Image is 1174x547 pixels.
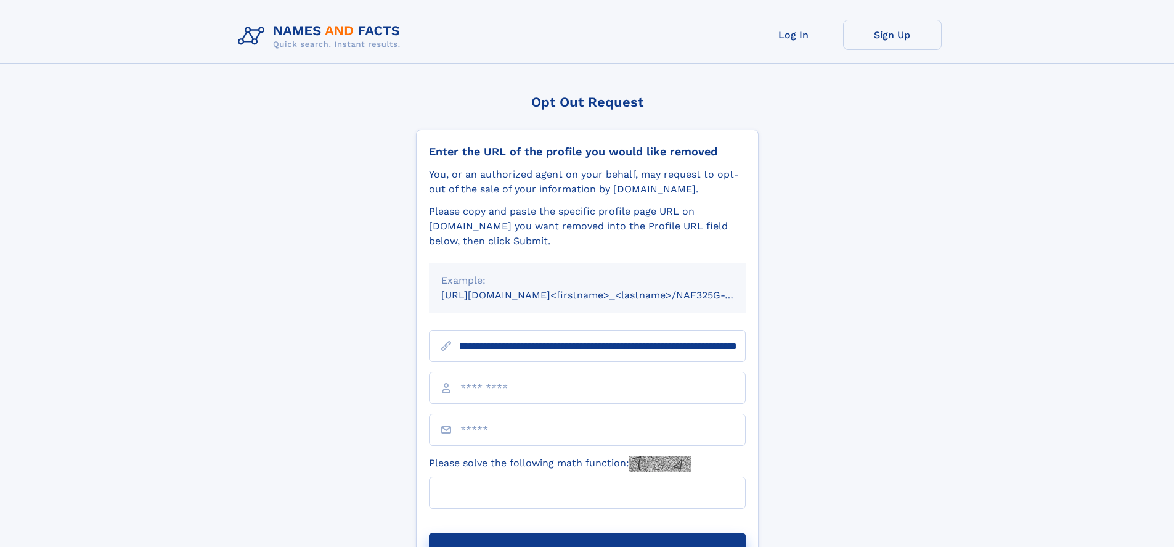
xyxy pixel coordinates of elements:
[233,20,410,53] img: Logo Names and Facts
[416,94,759,110] div: Opt Out Request
[843,20,942,50] a: Sign Up
[429,167,746,197] div: You, or an authorized agent on your behalf, may request to opt-out of the sale of your informatio...
[429,204,746,249] div: Please copy and paste the specific profile page URL on [DOMAIN_NAME] you want removed into the Pr...
[429,145,746,158] div: Enter the URL of the profile you would like removed
[429,456,691,472] label: Please solve the following math function:
[441,273,733,288] div: Example:
[744,20,843,50] a: Log In
[441,289,769,301] small: [URL][DOMAIN_NAME]<firstname>_<lastname>/NAF325G-xxxxxxxx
